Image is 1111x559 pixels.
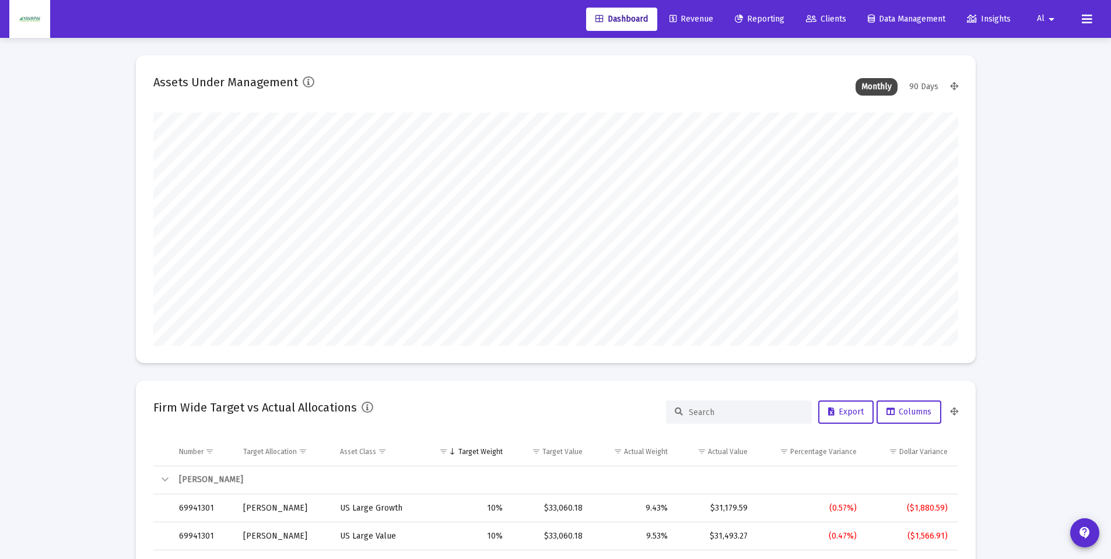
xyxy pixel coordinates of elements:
a: Reporting [726,8,794,31]
div: 9.43% [599,502,668,514]
span: Show filter options for column 'Asset Class' [378,447,387,456]
td: Column Target Allocation [235,438,332,466]
td: Collapse [153,466,171,494]
mat-icon: contact_support [1078,526,1092,540]
td: [PERSON_NAME] [235,522,332,550]
span: Show filter options for column 'Dollar Variance' [889,447,898,456]
h2: Firm Wide Target vs Actual Allocations [153,398,357,417]
div: (0.47%) [764,530,857,542]
div: 90 Days [903,78,944,96]
h2: Assets Under Management [153,73,298,92]
div: 10% [434,530,503,542]
span: Show filter options for column 'Target Allocation' [299,447,307,456]
span: Columns [886,407,931,417]
span: Revenue [670,14,713,24]
div: Target Allocation [243,447,297,456]
td: 69941301 [171,522,235,550]
div: ($1,880.59) [873,502,948,514]
td: Column Target Weight [426,438,511,466]
a: Clients [797,8,856,31]
mat-icon: arrow_drop_down [1045,8,1059,31]
span: Export [828,407,864,417]
span: Show filter options for column 'Target Weight' [439,447,448,456]
div: Target Weight [458,447,503,456]
div: [PERSON_NAME] [179,474,948,486]
div: $33,060.18 [519,502,583,514]
span: Insights [967,14,1011,24]
span: Al [1037,14,1045,24]
a: Revenue [660,8,723,31]
div: (0.57%) [764,502,857,514]
div: Asset Class [340,447,376,456]
a: Data Management [858,8,955,31]
button: Export [818,400,874,424]
span: Clients [806,14,846,24]
span: Show filter options for column 'Target Value' [532,447,541,456]
input: Search [689,407,803,417]
td: [PERSON_NAME] [235,494,332,522]
div: ($1,566.91) [873,530,948,542]
div: Target Value [542,447,583,456]
span: Data Management [868,14,945,24]
td: Column Actual Weight [591,438,676,466]
td: Column Percentage Variance [756,438,865,466]
div: Dollar Variance [899,447,948,456]
div: $33,060.18 [519,530,583,542]
td: Column Target Value [511,438,591,466]
span: Reporting [735,14,784,24]
div: Actual Weight [624,447,668,456]
div: Percentage Variance [790,447,857,456]
td: US Large Growth [332,494,426,522]
div: $31,179.59 [684,502,748,514]
span: Show filter options for column 'Percentage Variance' [780,447,788,456]
td: 69941301 [171,494,235,522]
div: 10% [434,502,503,514]
button: Columns [877,400,941,424]
a: Dashboard [586,8,657,31]
td: Column Dollar Variance [865,438,958,466]
div: 9.53% [599,530,668,542]
td: Column Asset Class [332,438,426,466]
td: US Large Value [332,522,426,550]
span: Show filter options for column 'Number' [205,447,214,456]
img: Dashboard [18,8,41,31]
td: Column Actual Value [676,438,756,466]
span: Show filter options for column 'Actual Value' [698,447,706,456]
span: Dashboard [595,14,648,24]
td: Column Number [171,438,235,466]
span: Show filter options for column 'Actual Weight' [614,447,622,456]
div: $31,493.27 [684,530,748,542]
div: Actual Value [708,447,748,456]
div: Monthly [856,78,898,96]
div: Number [179,447,204,456]
button: Al [1023,7,1073,30]
a: Insights [958,8,1020,31]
